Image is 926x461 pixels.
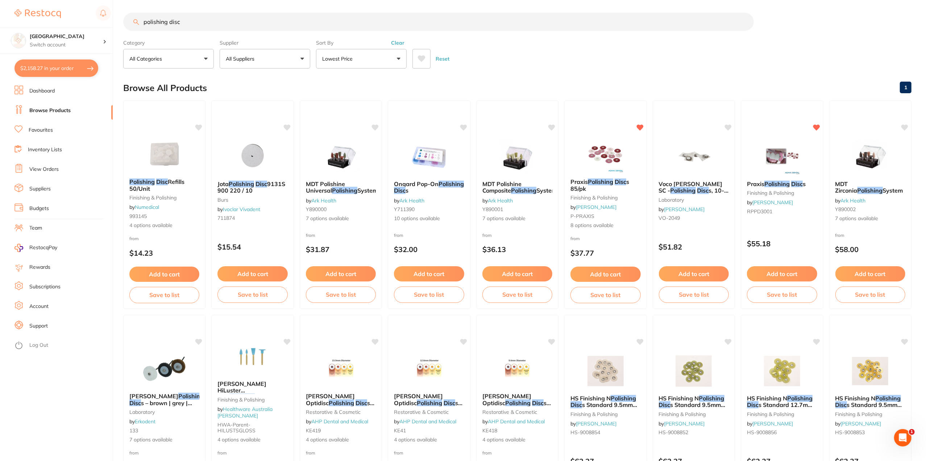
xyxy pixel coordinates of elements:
[306,245,376,254] p: $31.87
[220,49,310,69] button: All Suppliers
[482,232,492,238] span: from
[482,245,552,254] p: $36.13
[306,206,327,213] span: Y890000
[306,436,376,444] span: 4 options available
[505,399,531,407] em: Polishing
[129,236,139,241] span: from
[223,206,260,213] a: Ivoclar Vivadent
[306,393,376,406] b: Hawe Optidisc Polishing Discs 15.9mm
[29,264,50,271] a: Rewards
[759,139,806,175] img: Praxis Polishing Discs
[482,393,552,406] b: Hawe Optidisc Polishing Discs 9.6mm
[611,395,636,402] em: Polishing
[129,222,199,229] span: 4 options available
[482,427,497,434] span: KE418
[217,450,227,456] span: from
[659,266,729,281] button: Add to cart
[356,399,367,407] em: Disc
[220,40,310,46] label: Supplier
[835,411,905,417] small: finishing & polishing
[670,353,717,389] img: HS Finishing N Polishing Discs Standard 9.5mm Medium 85pk
[394,187,406,194] em: Disc
[217,206,260,213] span: by
[217,287,287,302] button: Save to list
[747,181,817,187] b: Praxis Polishing Discs
[123,83,207,93] h2: Browse All Products
[835,429,865,436] span: HS-9008853
[29,87,55,95] a: Dashboard
[444,399,455,407] em: Disc
[570,267,640,282] button: Add to cart
[791,180,803,188] em: Disc
[11,33,26,48] img: Lakes Boulevard Dental
[306,197,336,204] span: by
[835,215,905,222] span: 7 options available
[394,266,464,281] button: Add to cart
[29,107,71,114] a: Browse Products
[835,287,905,302] button: Save to list
[570,213,594,219] span: P-PRAXIS
[570,401,637,415] span: s Standard 9.5mm XFine 85pk
[747,239,817,248] p: $55.18
[394,393,464,406] b: Hawe Optidisc Polishing Discs 12.6mm
[129,178,199,192] b: Polishing Disc Refills 50/Unit
[536,187,557,194] span: System
[659,197,729,203] small: laboratory
[841,197,866,204] a: Ark Health
[217,397,287,403] small: Finishing & Polishing
[659,206,705,213] span: by
[229,180,254,188] em: Polishing
[482,215,552,222] span: 7 options available
[659,287,729,302] button: Save to list
[394,399,462,413] span: s 12.6mm
[306,180,345,194] span: MDT Polishine Universal
[29,342,48,349] a: Log Out
[29,303,49,310] a: Account
[129,267,199,282] button: Add to cart
[659,243,729,251] p: $51.82
[747,401,813,415] span: s Standard 12.7mm Medium 85pk
[835,266,905,281] button: Add to cart
[752,420,793,427] a: [PERSON_NAME]
[316,49,407,69] button: Lowest Price
[909,429,915,435] span: 1
[29,127,53,134] a: Favourites
[306,427,321,434] span: KE419
[30,41,103,49] p: Switch account
[759,353,806,389] img: HS Finishing N Polishing Discs Standard 12.7mm Medium 85pk
[664,206,705,213] a: [PERSON_NAME]
[332,187,357,194] em: Polishing
[29,185,51,193] a: Suppliers
[29,322,48,330] a: Support
[14,5,61,22] a: Restocq Logo
[488,418,545,425] a: AHP Dental and Medical
[664,420,705,427] a: [PERSON_NAME]
[306,232,315,238] span: from
[217,180,229,188] span: Jota
[482,197,513,204] span: by
[306,266,376,281] button: Add to cart
[752,199,793,206] a: [PERSON_NAME]
[747,395,787,402] span: HS Finishing N
[399,197,424,204] a: Ark Health
[29,244,57,251] span: RestocqPay
[570,178,629,192] span: s 85/pk
[659,180,723,194] span: Voco [PERSON_NAME] SC -
[570,249,640,257] p: $37.77
[306,450,315,456] span: from
[576,204,616,210] a: [PERSON_NAME]
[482,206,503,213] span: Y890001
[406,187,408,194] span: s
[394,181,464,194] b: Ongard Pop-On Polishing Discs
[306,392,355,406] span: [PERSON_NAME] Optidisc
[129,399,141,407] em: Disc
[217,406,273,419] span: by
[129,418,155,425] span: by
[835,401,902,415] span: s Standard 9.5mm Fine 85pk
[582,136,629,173] img: Praxis Polishing Discs 85/pk
[835,420,881,427] span: by
[394,245,464,254] p: $32.00
[582,353,629,389] img: HS Finishing N Polishing Discs Standard 9.5mm XFine 85pk
[697,187,709,194] em: Disc
[511,187,536,194] em: Polishing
